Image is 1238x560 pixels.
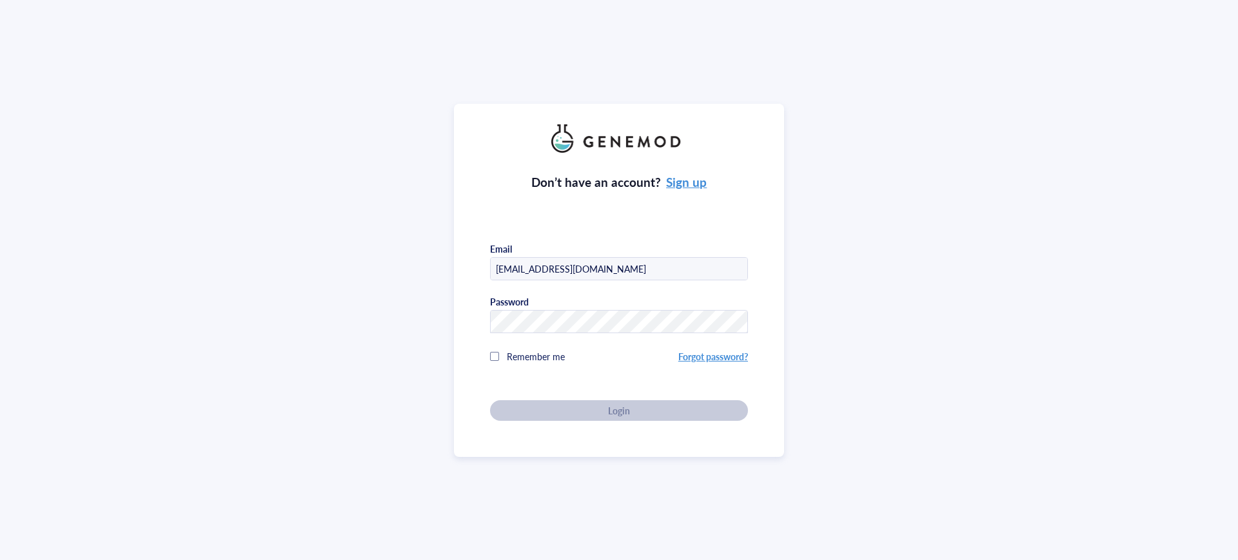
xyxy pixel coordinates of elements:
div: Password [490,296,529,307]
a: Sign up [666,173,707,191]
img: genemod_logo_light-BcqUzbGq.png [551,124,687,153]
div: Email [490,243,512,255]
a: Forgot password? [678,350,748,363]
span: Remember me [507,350,565,363]
div: Don’t have an account? [531,173,707,191]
